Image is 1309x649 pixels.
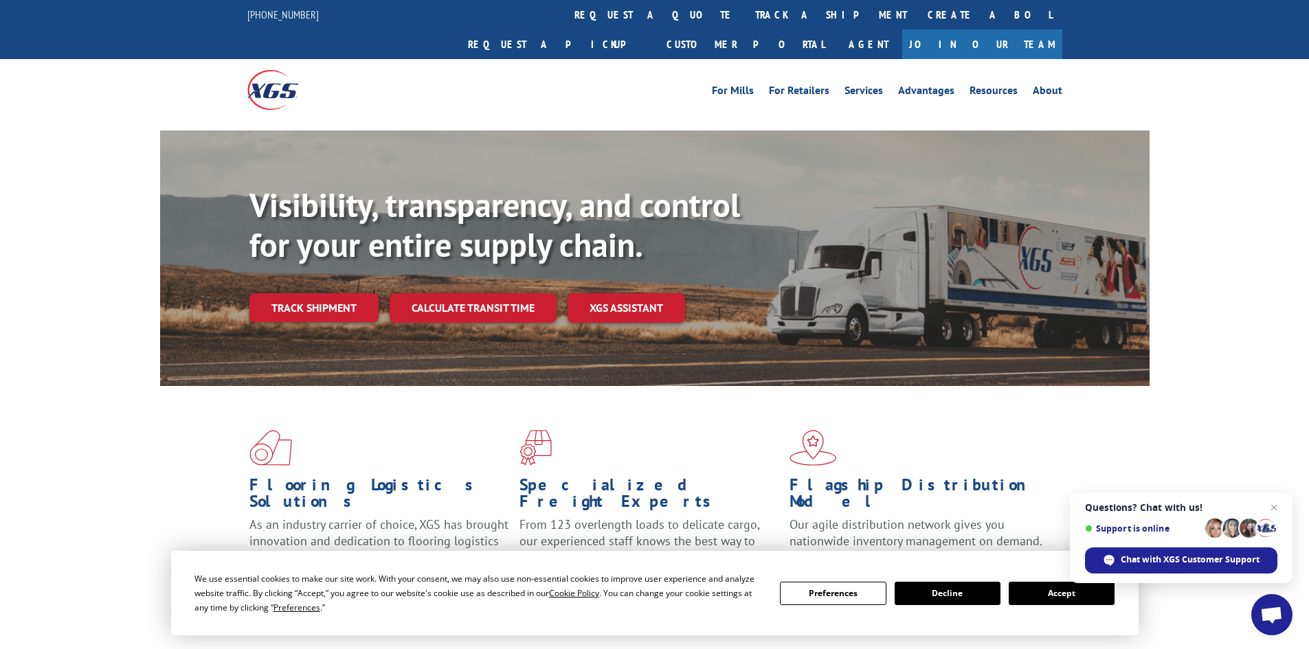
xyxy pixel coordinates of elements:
span: Questions? Chat with us! [1085,502,1277,513]
a: Join Our Team [902,30,1062,59]
span: Preferences [273,602,320,613]
button: Accept [1009,582,1115,605]
b: Visibility, transparency, and control for your entire supply chain. [249,183,740,266]
img: xgs-icon-total-supply-chain-intelligence-red [249,430,292,466]
a: Resources [970,85,1018,100]
a: Customer Portal [656,30,835,59]
h1: Flagship Distribution Model [790,477,1049,516]
a: XGS ASSISTANT [568,293,685,323]
a: Track shipment [249,293,379,322]
a: [PHONE_NUMBER] [247,8,319,21]
a: Advantages [898,85,954,100]
a: About [1033,85,1062,100]
div: We use essential cookies to make our site work. With your consent, we may also use non-essential ... [194,571,763,615]
button: Decline [895,582,1000,605]
button: Preferences [780,582,886,605]
span: Support is online [1085,523,1200,534]
img: xgs-icon-flagship-distribution-model-red [790,430,837,466]
a: For Retailers [769,85,829,100]
span: Close chat [1266,499,1282,516]
span: Cookie Policy [549,587,599,599]
h1: Specialized Freight Experts [519,477,779,516]
h1: Flooring Logistics Solutions [249,477,509,516]
p: From 123 overlength loads to delicate cargo, our experienced staff knows the best way to move you... [519,516,779,578]
div: Cookie Consent Prompt [171,551,1139,635]
a: Services [844,85,883,100]
div: Chat with XGS Customer Support [1085,547,1277,573]
a: For Mills [712,85,754,100]
span: Chat with XGS Customer Support [1121,554,1260,566]
a: Calculate transit time [390,293,557,323]
img: xgs-icon-focused-on-flooring-red [519,430,552,466]
span: As an industry carrier of choice, XGS has brought innovation and dedication to flooring logistics... [249,516,508,565]
a: Request a pickup [458,30,656,59]
a: Agent [835,30,902,59]
span: Our agile distribution network gives you nationwide inventory management on demand. [790,516,1042,549]
div: Open chat [1251,594,1293,635]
